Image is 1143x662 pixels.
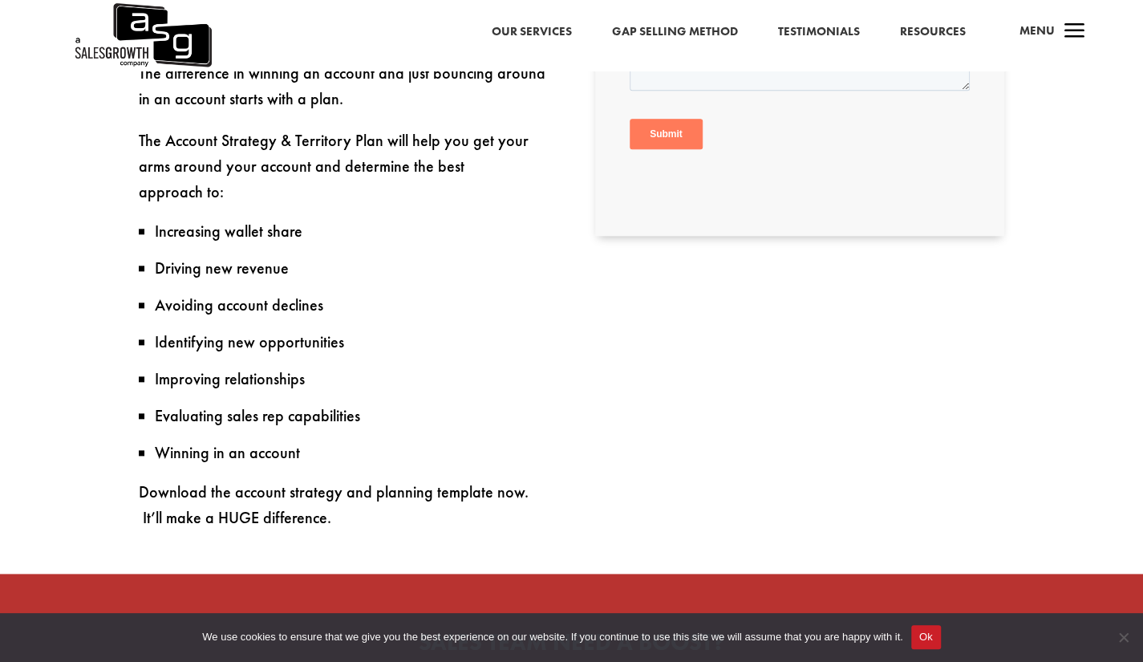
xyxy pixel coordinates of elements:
[4,51,340,80] label: Please enter a different email address. This form does not accept addresses from [DOMAIN_NAME].
[202,629,902,645] span: We use cookies to ensure that we give you the best experience on our website. If you continue to ...
[899,22,965,43] a: Resources
[1019,22,1054,39] span: Menu
[155,294,548,315] li: Avoiding account declines
[155,221,548,242] li: Increasing wallet share
[1115,629,1131,645] span: No
[491,22,571,43] a: Our Services
[155,331,548,352] li: Identifying new opportunities
[139,130,529,202] span: The Account Strategy & Territory Plan will help you get your arms around your account and determi...
[139,479,548,530] p: Download the account strategy and planning template now. It’ll make a HUGE difference.
[155,258,548,278] li: Driving new revenue
[155,442,548,463] li: Winning in an account
[139,63,545,109] span: The difference in winning an account and just bouncing around in an account starts with a plan.
[611,22,737,43] a: Gap Selling Method
[155,368,548,389] li: Improving relationships
[1058,16,1090,48] span: a
[777,22,859,43] a: Testimonials
[911,625,941,649] button: Ok
[155,405,548,426] li: Evaluating sales rep capabilities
